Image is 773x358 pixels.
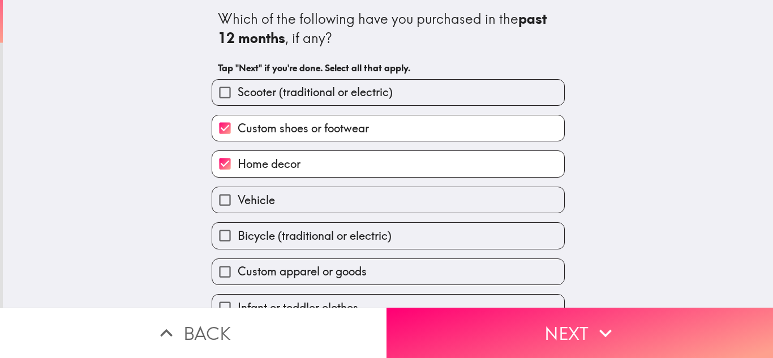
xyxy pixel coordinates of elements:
button: Next [386,308,773,358]
span: Vehicle [238,192,275,208]
span: Bicycle (traditional or electric) [238,228,392,244]
b: past 12 months [218,10,550,46]
button: Custom apparel or goods [212,259,564,284]
span: Scooter (traditional or electric) [238,84,393,100]
span: Custom shoes or footwear [238,120,369,136]
button: Custom shoes or footwear [212,115,564,141]
span: Infant or toddler clothes [238,300,358,316]
button: Home decor [212,151,564,176]
h6: Tap "Next" if you're done. Select all that apply. [218,62,559,74]
button: Bicycle (traditional or electric) [212,223,564,248]
span: Home decor [238,156,300,172]
span: Custom apparel or goods [238,264,367,279]
button: Infant or toddler clothes [212,295,564,320]
button: Vehicle [212,187,564,213]
div: Which of the following have you purchased in the , if any? [218,10,559,48]
button: Scooter (traditional or electric) [212,80,564,105]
